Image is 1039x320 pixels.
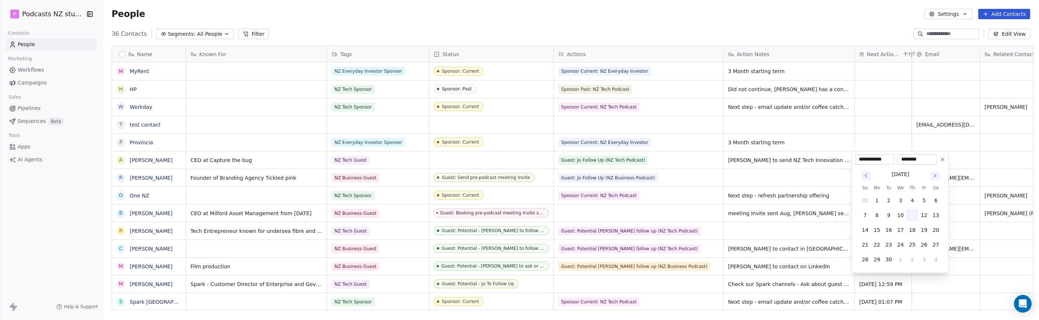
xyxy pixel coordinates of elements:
button: 20 [930,224,942,236]
button: 8 [871,209,883,221]
button: 26 [918,239,930,251]
button: 28 [859,254,871,265]
button: 7 [859,209,871,221]
button: 17 [895,224,906,236]
button: 9 [883,209,895,221]
button: 13 [930,209,942,221]
button: 4 [906,195,918,206]
button: Go to next month [930,171,940,181]
th: Wednesday [895,184,906,192]
button: 11 [906,209,918,221]
button: 4 [930,254,942,265]
button: 22 [871,239,883,251]
button: 6 [930,195,942,206]
th: Sunday [859,184,871,192]
button: 23 [883,239,895,251]
button: 18 [906,224,918,236]
th: Tuesday [883,184,895,192]
button: 10 [895,209,906,221]
th: Thursday [906,184,918,192]
button: 3 [918,254,930,265]
button: 3 [895,195,906,206]
button: 16 [883,224,895,236]
button: 27 [930,239,942,251]
div: [DATE] [892,171,909,178]
button: 29 [871,254,883,265]
button: 31 [859,195,871,206]
button: Go to previous month [861,171,871,181]
button: 2 [906,254,918,265]
th: Saturday [930,184,942,192]
button: 5 [918,195,930,206]
button: 1 [871,195,883,206]
button: 24 [895,239,906,251]
button: 1 [895,254,906,265]
button: 30 [883,254,895,265]
th: Monday [871,184,883,192]
button: 19 [918,224,930,236]
button: 2 [883,195,895,206]
button: 21 [859,239,871,251]
button: 14 [859,224,871,236]
button: 15 [871,224,883,236]
th: Friday [918,184,930,192]
button: 25 [906,239,918,251]
button: 12 [918,209,930,221]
